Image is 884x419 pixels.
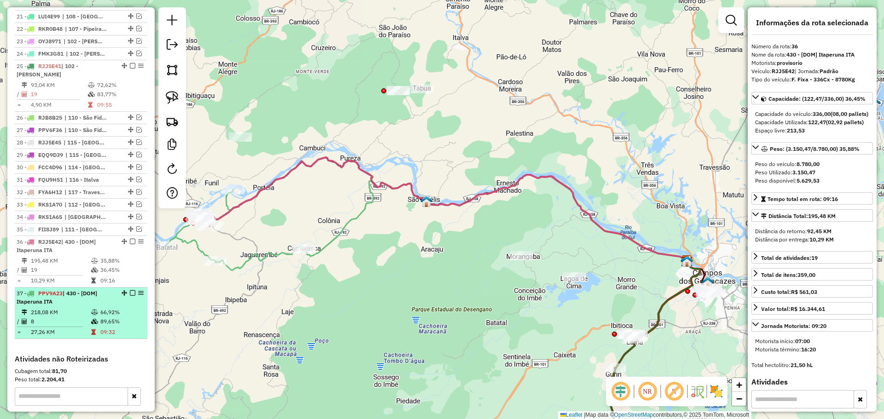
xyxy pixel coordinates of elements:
[636,380,658,402] span: Ocultar NR
[791,288,817,295] strong: R$ 561,03
[100,317,144,326] td: 89,65%
[64,213,107,221] span: 111 - Parque Alvorada, 113 - Parque Guarus
[38,50,64,57] span: FMK3G81
[38,114,62,121] span: RJB8B25
[100,276,144,285] td: 09:16
[128,127,134,132] em: Alterar sequência das rotas
[751,75,873,84] div: Tipo do veículo:
[64,126,107,134] span: 110 - São Fidélis
[64,138,106,147] span: 115 - São Francisco
[38,13,60,20] span: LUI4E99
[761,271,815,279] div: Total de itens:
[91,278,96,283] i: Tempo total em rota
[17,25,63,32] span: 22 -
[751,268,873,281] a: Total de itens:359,00
[128,13,134,19] em: Alterar sequência das rotas
[17,176,63,183] span: 31 -
[136,139,142,145] em: Visualizar rota
[690,384,704,399] img: Fluxo de ruas
[128,152,134,157] em: Alterar sequência das rotas
[820,68,838,75] strong: Padrão
[30,100,87,109] td: 4,90 KM
[732,378,746,392] a: Zoom in
[751,224,873,247] div: Distância Total:195,48 KM
[136,38,142,44] em: Visualizar rota
[801,346,816,353] strong: 16:20
[138,63,144,69] em: Opções
[751,192,873,205] a: Tempo total em rota: 09:16
[41,376,64,383] strong: 2.204,41
[681,255,693,267] img: CDD Campos dos Goytacazes
[17,317,21,326] td: /
[62,12,105,21] span: 108 - São João da Barra
[420,195,432,207] img: São Fidélis
[88,102,93,108] i: Tempo total em rota
[100,308,144,317] td: 66,92%
[732,392,746,406] a: Zoom out
[751,92,873,104] a: Capacidade: (122,47/336,00) 36,45%
[162,111,182,132] a: Criar rota
[136,201,142,207] em: Visualizar rota
[136,127,142,132] em: Visualizar rota
[38,213,62,220] span: RKS1A65
[22,310,27,315] i: Distância Total
[17,265,21,275] td: /
[755,177,869,185] div: Peso disponível:
[17,114,62,121] span: 26 -
[761,254,818,261] span: Total de atividades:
[38,151,63,158] span: EQQ9D39
[38,201,62,208] span: RKS1A70
[65,176,108,184] span: 116 - Italva
[755,337,869,345] div: Motorista início:
[138,239,144,244] em: Opções
[15,375,147,384] div: Peso total:
[17,290,97,305] span: 37 -
[122,239,127,244] em: Alterar sequência das rotas
[755,235,869,244] div: Distância por entrega:
[128,164,134,170] em: Alterar sequência das rotas
[751,209,873,222] a: Distância Total:195,48 KM
[751,51,873,59] div: Nome da rota:
[38,126,62,133] span: PPV6F36
[30,90,87,99] td: 19
[17,327,21,337] td: =
[410,84,433,93] div: Atividade não roteirizada - VANIA SUELI CORDEIRO MARENDAZ
[38,164,62,171] span: FCC4D96
[136,177,142,182] em: Visualizar rota
[38,238,61,245] span: RJJ5E42
[755,161,820,167] span: Peso do veículo:
[30,327,91,337] td: 27,26 KM
[128,51,134,56] em: Alterar sequência das rotas
[751,302,873,315] a: Valor total:R$ 16.344,61
[807,228,832,235] strong: 92,45 KM
[755,126,869,135] div: Espaço livre:
[130,239,135,244] em: Finalizar rota
[38,189,62,195] span: FYA6H12
[38,226,59,233] span: FII8J89
[680,255,692,267] img: 528 UDC Light MVT Fiorinos
[17,100,21,109] td: =
[702,276,714,288] img: 527 UDC Light Centro
[22,92,27,97] i: Total de Atividades
[755,110,869,118] div: Capacidade do veículo:
[30,256,91,265] td: 195,48 KM
[17,0,60,7] span: 20 -
[163,160,181,180] a: Reroteirizar Sessão
[100,265,144,275] td: 36,45%
[768,195,838,202] span: Tempo total em rota: 09:16
[17,238,96,253] span: | 430 - [DOM] Itaperuna ITA
[136,152,142,157] em: Visualizar rota
[610,380,632,402] span: Ocultar deslocamento
[38,290,63,297] span: PPV9A23
[122,290,127,296] em: Alterar sequência das rotas
[791,362,813,368] strong: 21,50 hL
[831,110,868,117] strong: (08,00 pallets)
[65,151,108,159] span: 115 - São Francisco
[64,114,107,122] span: 110 - São Fidélis
[808,212,836,219] span: 195,48 KM
[761,288,817,296] div: Custo total:
[64,37,106,46] span: 102 - Carlos de Lacerda , 104 - Penha
[128,38,134,44] em: Alterar sequência das rotas
[88,92,95,97] i: % de utilização da cubagem
[138,290,144,296] em: Opções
